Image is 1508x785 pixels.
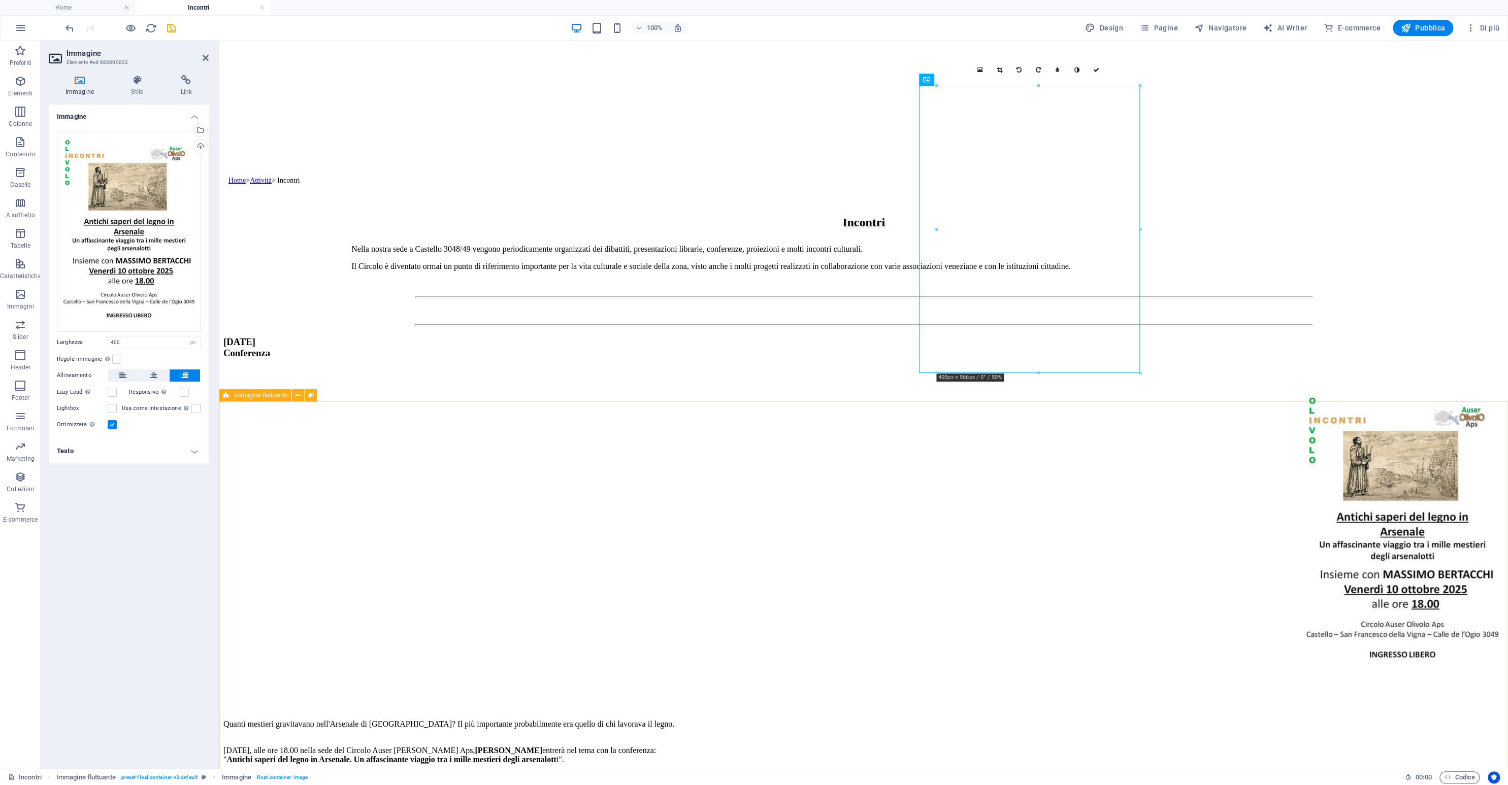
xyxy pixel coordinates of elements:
p: Caselle [10,181,30,189]
p: Immagini [7,302,34,311]
span: Fai clic per selezionare. Doppio clic per modificare [222,771,251,783]
i: Salva (Ctrl+S) [166,22,177,34]
div: conferenzaBertacchi10ottobre2025-X6WSQiZwiRhG-kH2yCOmNw.jpg [57,131,201,332]
button: Codice [1439,771,1480,783]
button: Design [1081,20,1127,36]
span: Pagine [1139,23,1178,33]
span: Di più [1465,23,1499,33]
p: A soffietto [6,211,35,219]
a: Conferma ( Ctrl ⏎ ) [1087,60,1106,80]
button: reload [145,22,157,34]
h4: Testo [49,439,209,463]
span: Codice [1444,771,1475,783]
h4: Incontri [135,2,270,13]
span: 00 00 [1416,771,1431,783]
button: Di più [1461,20,1503,36]
a: Sfumatura [1048,60,1067,80]
h2: Immagine [67,49,209,58]
i: Annulla: Modifica immagine (Ctrl+Z) [64,22,76,34]
label: Responsivo [129,386,180,398]
button: Usercentrics [1488,771,1500,783]
label: Larghezza [57,339,108,345]
span: Fai clic per selezionare. Doppio clic per modificare [56,771,116,783]
p: Marketing [7,455,35,463]
p: Slider [13,333,28,341]
label: Lazy Load [57,386,108,398]
button: E-commerce [1319,20,1384,36]
label: Lightbox [57,402,108,415]
span: . float-container-image [255,771,308,783]
p: Colonne [9,120,32,128]
span: Immagine fluttuante [234,392,287,398]
p: Preferiti [10,59,31,67]
a: Fai clic per annullare la selezione. Doppio clic per aprire le pagine [8,771,42,783]
p: Elementi [8,89,32,97]
h4: Stile [115,75,164,96]
span: Pubblica [1401,23,1446,33]
a: Scala di grigi [1067,60,1087,80]
h6: 100% [647,22,663,34]
div: Design (Ctrl+Alt+Y) [1081,20,1127,36]
label: Regola immagine [57,353,112,365]
button: Navigatore [1190,20,1251,36]
a: Modalità ritaglio [990,60,1009,80]
h4: Immagine [49,75,115,96]
span: Design [1085,23,1123,33]
i: Questo elemento è un preset personalizzabile [202,774,206,780]
label: Allineamento [57,369,108,382]
button: AI Writer [1259,20,1311,36]
label: Usa come intestazione [122,402,191,415]
p: Collezioni [7,485,34,493]
span: : [1423,773,1424,781]
nav: breadcrumb [56,771,308,783]
p: Footer [12,394,30,402]
span: AI Writer [1263,23,1307,33]
h4: Link [164,75,209,96]
a: Ruota a sinistra di 90° [1009,60,1029,80]
h6: Tempo sessione [1405,771,1432,783]
p: Formulari [7,424,34,432]
a: Ruota a destra di 90° [1029,60,1048,80]
i: Quando ridimensioni, regola automaticamente il livello di zoom in modo che corrisponda al disposi... [673,23,682,32]
h3: Elemento #ed-683800802 [67,58,188,67]
button: Pagine [1135,20,1182,36]
label: Ottimizzata [57,419,108,431]
span: . preset-float-container-v3-default [120,771,198,783]
span: E-commerce [1323,23,1380,33]
button: save [165,22,177,34]
p: E-commerce [3,516,38,524]
button: 100% [632,22,668,34]
p: Header [11,363,31,371]
h4: Immagine [49,105,209,123]
button: Pubblica [1393,20,1454,36]
i: Ricarica la pagina [145,22,157,34]
button: undo [63,22,76,34]
p: Tabelle [11,242,30,250]
p: Contenuto [6,150,35,158]
span: Navigatore [1194,23,1247,33]
a: Seleziona i file dal file manager, dalle foto stock, o caricali [971,60,990,80]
